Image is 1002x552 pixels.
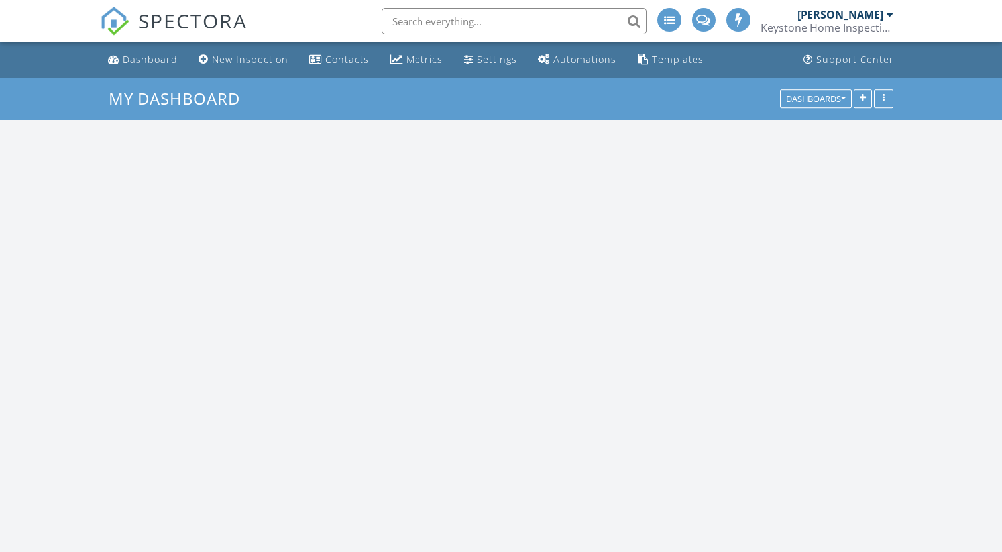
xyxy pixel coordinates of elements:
a: Metrics [385,48,448,72]
div: Templates [652,53,704,66]
div: Dashboards [786,94,846,103]
a: Automations (Advanced) [533,48,622,72]
input: Search everything... [382,8,647,34]
a: Dashboard [103,48,183,72]
a: Support Center [798,48,899,72]
span: SPECTORA [139,7,247,34]
div: Automations [553,53,616,66]
div: Support Center [816,53,894,66]
a: New Inspection [194,48,294,72]
div: [PERSON_NAME] [797,8,883,21]
button: Dashboards [780,89,852,108]
div: Keystone Home Inspections, LLC [761,21,893,34]
a: Templates [632,48,709,72]
div: Metrics [406,53,443,66]
div: Settings [477,53,517,66]
a: SPECTORA [100,18,247,46]
div: New Inspection [212,53,288,66]
a: My Dashboard [109,87,251,109]
img: The Best Home Inspection Software - Spectora [100,7,129,36]
a: Settings [459,48,522,72]
div: Contacts [325,53,369,66]
div: Dashboard [123,53,178,66]
a: Contacts [304,48,374,72]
